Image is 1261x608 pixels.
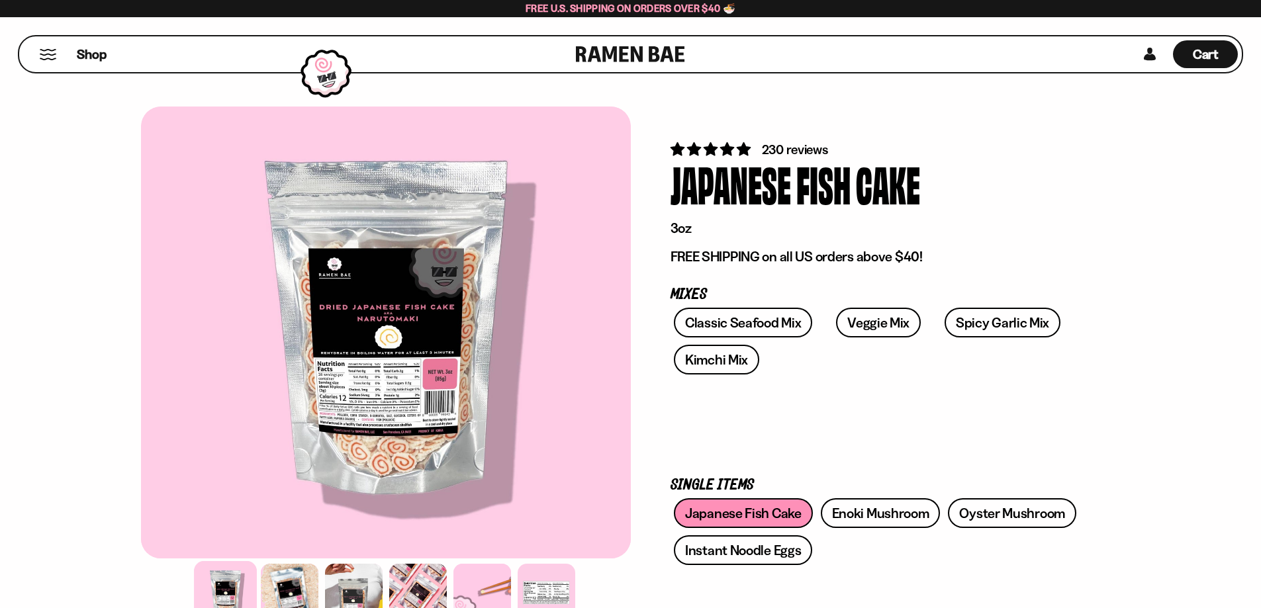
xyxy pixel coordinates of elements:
[674,345,759,374] a: Kimchi Mix
[671,159,791,208] div: Japanese
[671,479,1081,492] p: Single Items
[674,535,812,565] a: Instant Noodle Eggs
[836,308,921,337] a: Veggie Mix
[762,142,828,157] span: 230 reviews
[671,220,1081,237] p: 3oz
[671,141,753,157] span: 4.77 stars
[948,498,1076,528] a: Oyster Mushroom
[1173,36,1238,72] div: Cart
[671,288,1081,301] p: Mixes
[77,40,107,68] a: Shop
[1193,46,1219,62] span: Cart
[856,159,920,208] div: Cake
[77,46,107,64] span: Shop
[796,159,851,208] div: Fish
[945,308,1060,337] a: Spicy Garlic Mix
[674,308,812,337] a: Classic Seafood Mix
[671,248,1081,265] p: FREE SHIPPING on all US orders above $40!
[526,2,735,15] span: Free U.S. Shipping on Orders over $40 🍜
[39,49,57,60] button: Mobile Menu Trigger
[821,498,941,528] a: Enoki Mushroom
